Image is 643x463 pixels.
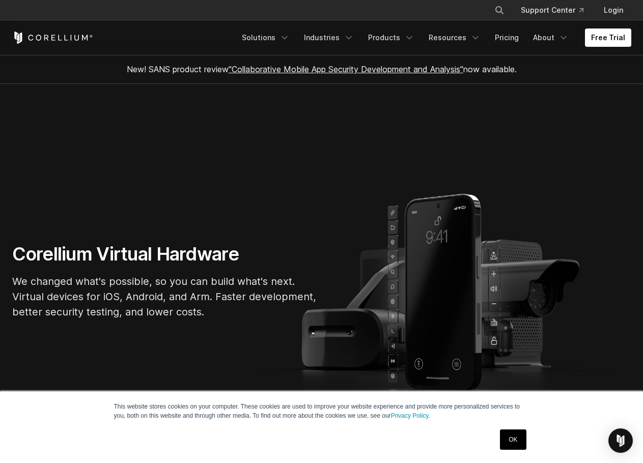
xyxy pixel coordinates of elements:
button: Search [490,1,509,19]
a: Free Trial [585,28,631,47]
a: Privacy Policy. [391,412,430,419]
div: Navigation Menu [236,28,631,47]
a: OK [500,429,526,450]
a: Pricing [489,28,525,47]
div: Open Intercom Messenger [608,428,633,453]
a: Corellium Home [12,32,93,44]
a: Login [596,1,631,19]
span: New! SANS product review now available. [127,64,517,74]
p: We changed what's possible, so you can build what's next. Virtual devices for iOS, Android, and A... [12,274,318,320]
a: Resources [423,28,487,47]
a: "Collaborative Mobile App Security Development and Analysis" [229,64,463,74]
a: Solutions [236,28,296,47]
a: About [527,28,575,47]
a: Products [362,28,421,47]
a: Support Center [513,1,592,19]
p: This website stores cookies on your computer. These cookies are used to improve your website expe... [114,402,529,420]
div: Navigation Menu [482,1,631,19]
a: Industries [298,28,360,47]
h1: Corellium Virtual Hardware [12,243,318,266]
